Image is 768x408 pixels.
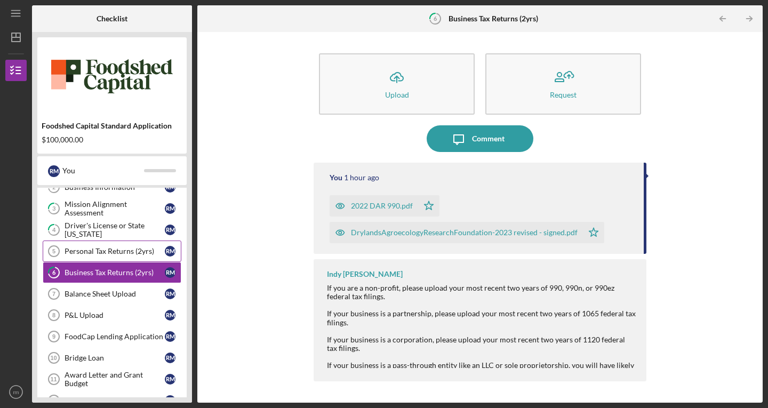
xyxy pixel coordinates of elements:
[43,305,181,326] a: 8P&L Uploadrm
[43,262,181,283] a: 6Business Tax Returns (2yrs)rm
[52,184,55,191] tspan: 2
[165,331,175,342] div: r m
[43,326,181,347] a: 9FoodCap Lending Applicationrm
[327,309,636,326] div: If your business is a partnership, please upload your most recent two years of 1065 federal tax f...
[319,53,475,115] button: Upload
[330,222,604,243] button: DrylandsAgroecologyResearchFoundation-2023 revised - signed.pdf
[434,15,437,22] tspan: 6
[327,335,636,353] div: If your business is a corporation, please upload your most recent two years of 1120 federal tax f...
[50,355,57,361] tspan: 10
[65,311,165,319] div: P&L Upload
[330,173,342,182] div: You
[344,173,379,182] time: 2025-10-03 18:21
[351,228,578,237] div: DrylandsAgroecologyResearchFoundation-2023 revised - signed.pdf
[48,165,60,177] div: r m
[43,198,181,219] a: 3Mission Alignment Assessmentrm
[65,221,165,238] div: Driver's License or State [US_STATE]
[472,125,505,152] div: Comment
[327,270,403,278] div: Indy [PERSON_NAME]
[43,347,181,369] a: 10Bridge Loanrm
[330,195,439,217] button: 2022 DAR 990.pdf
[65,200,165,217] div: Mission Alignment Assessment
[385,91,409,99] div: Upload
[165,289,175,299] div: r m
[52,248,55,254] tspan: 5
[65,354,165,362] div: Bridge Loan
[43,369,181,390] a: 11Award Letter and Grant Budgetrm
[43,283,181,305] a: 7Balance Sheet Uploadrm
[43,241,181,262] a: 5Personal Tax Returns (2yrs)rm
[65,247,165,255] div: Personal Tax Returns (2yrs)
[449,14,538,23] b: Business Tax Returns (2yrs)
[65,396,165,405] div: References
[42,135,182,144] div: $100,000.00
[165,246,175,257] div: r m
[165,225,175,235] div: r m
[52,312,55,318] tspan: 8
[43,219,181,241] a: 4Driver's License or State [US_STATE]rm
[65,371,165,388] div: Award Letter and Grant Budget
[52,205,55,212] tspan: 3
[13,389,19,395] text: rm
[5,381,27,403] button: rm
[52,227,56,234] tspan: 4
[65,332,165,341] div: FoodCap Lending Application
[165,310,175,321] div: r m
[485,53,641,115] button: Request
[165,395,175,406] div: r m
[327,284,636,301] div: If you are a non-profit, please upload your most recent two years of 990, 990n, or 990ez federal ...
[427,125,533,152] button: Comment
[351,202,413,210] div: 2022 DAR 990.pdf
[327,361,636,404] div: If your business is a pass-through entity like an LLC or sole proprietorship, you will have likel...
[550,91,577,99] div: Request
[50,376,57,382] tspan: 11
[37,43,187,107] img: Product logo
[97,14,127,23] b: Checklist
[65,290,165,298] div: Balance Sheet Upload
[52,291,55,297] tspan: 7
[52,269,56,276] tspan: 6
[52,333,55,340] tspan: 9
[165,353,175,363] div: r m
[65,268,165,277] div: Business Tax Returns (2yrs)
[62,162,144,180] div: You
[42,122,182,130] div: Foodshed Capital Standard Application
[165,203,175,214] div: r m
[165,374,175,385] div: r m
[165,267,175,278] div: r m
